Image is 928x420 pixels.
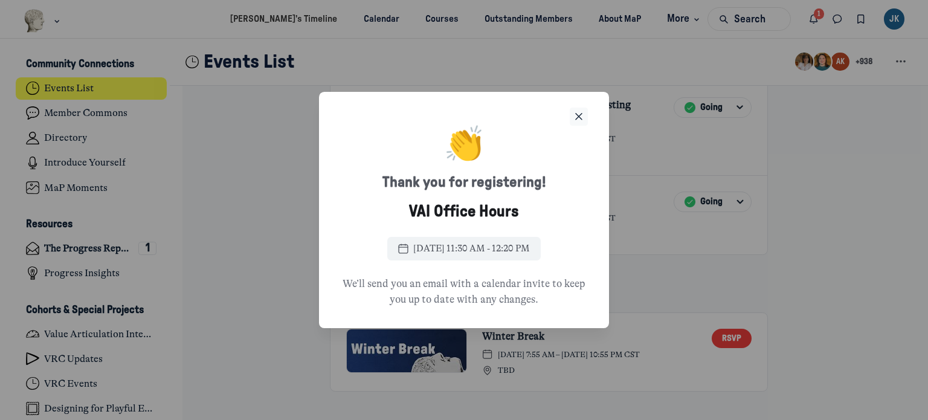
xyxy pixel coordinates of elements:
h2: 👏 [445,126,484,163]
span: [DATE] 11:30 AM - 12:20 PM [413,242,530,256]
h5: Thank you for registering! [382,173,546,192]
p: We’ll send you an email with a calendar invite to keep you up to date with any changes. [340,276,588,308]
h4: VAI Office Hours [409,202,519,221]
button: Close [570,108,588,126]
